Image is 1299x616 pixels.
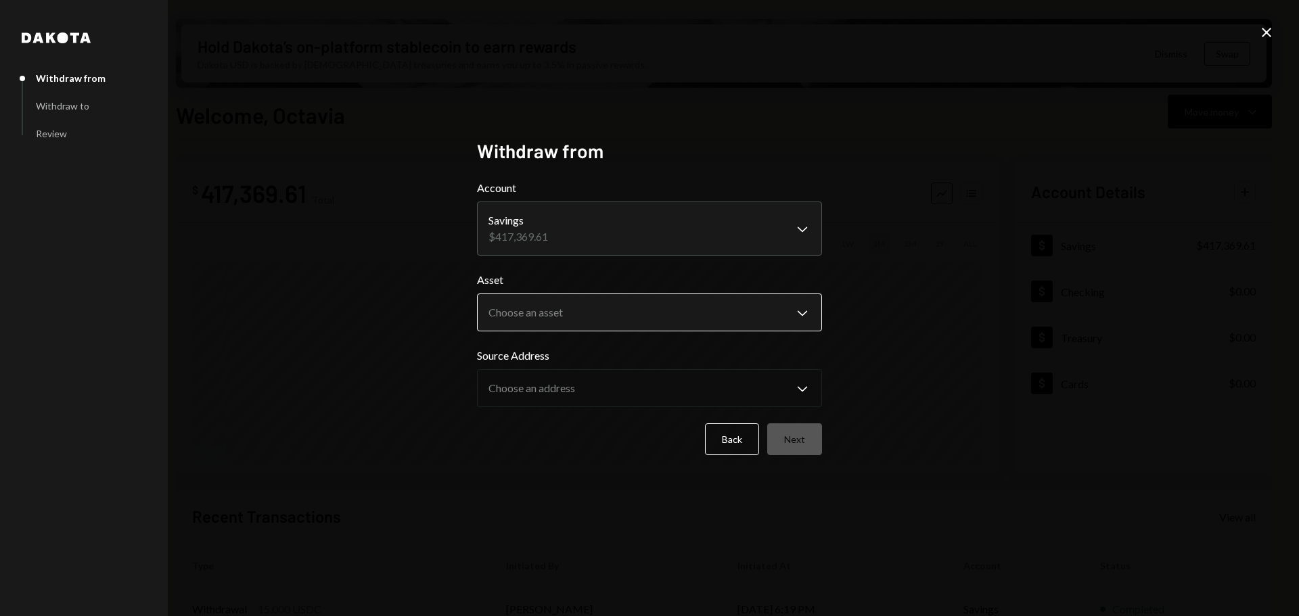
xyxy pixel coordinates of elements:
[36,100,89,112] div: Withdraw to
[477,348,822,364] label: Source Address
[477,180,822,196] label: Account
[36,128,67,139] div: Review
[477,272,822,288] label: Asset
[477,202,822,256] button: Account
[705,423,759,455] button: Back
[477,369,822,407] button: Source Address
[36,72,106,84] div: Withdraw from
[477,293,822,331] button: Asset
[477,138,822,164] h2: Withdraw from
